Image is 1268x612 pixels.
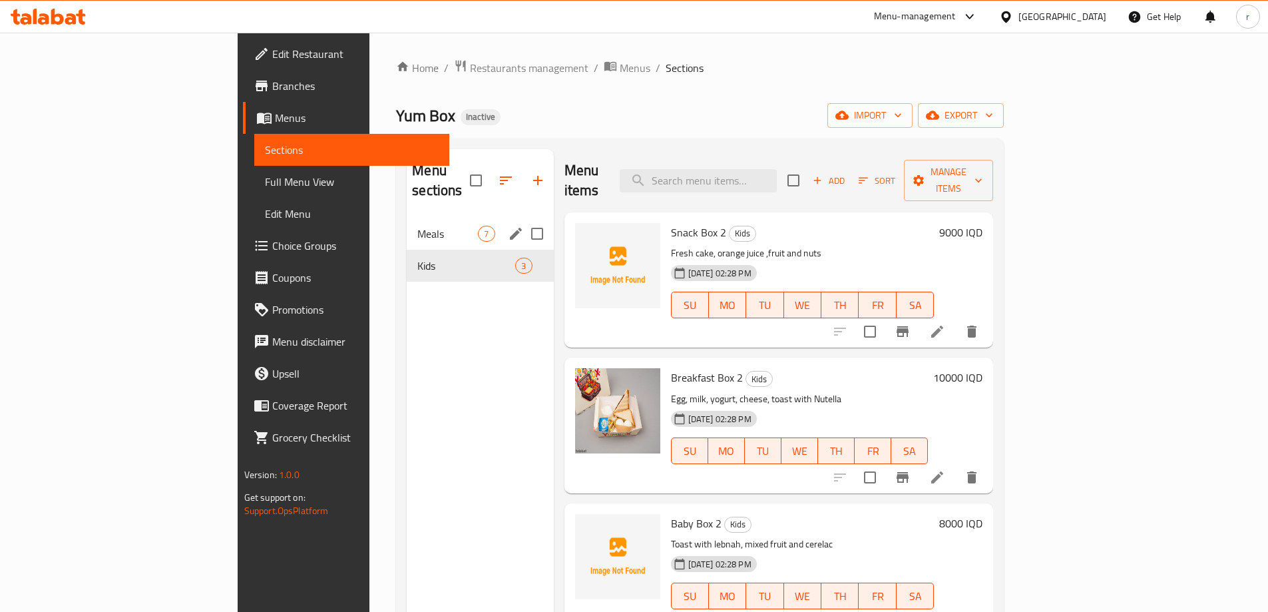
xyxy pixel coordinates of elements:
span: Edit Restaurant [272,46,439,62]
span: Menus [620,60,650,76]
span: MO [714,587,741,606]
li: / [594,60,598,76]
a: Edit Menu [254,198,449,230]
span: SA [902,587,929,606]
p: Toast with lebnah, mixed fruit and cerelac [671,536,935,553]
span: Manage items [915,164,982,197]
a: Coverage Report [243,390,449,422]
button: TH [821,583,859,609]
div: Inactive [461,109,501,125]
a: Promotions [243,294,449,326]
button: Sort [855,170,899,191]
span: Coupons [272,270,439,286]
button: SA [891,438,928,464]
button: FR [859,583,896,609]
span: Kids [417,258,515,274]
a: Edit menu item [929,469,945,485]
span: Edit Menu [265,206,439,222]
span: SU [677,587,704,606]
span: Sections [265,142,439,158]
button: TU [746,292,783,318]
button: WE [784,292,821,318]
span: r [1246,9,1249,24]
button: SU [671,438,708,464]
span: Add item [807,170,850,191]
span: TH [823,442,849,461]
span: Get support on: [244,489,306,506]
a: Menu disclaimer [243,326,449,358]
button: MO [709,583,746,609]
button: Add [807,170,850,191]
span: SU [677,442,703,461]
div: Kids [724,517,751,533]
span: MO [714,442,740,461]
span: Choice Groups [272,238,439,254]
a: Edit menu item [929,324,945,340]
span: Breakfast Box 2 [671,368,743,388]
span: TU [750,442,776,461]
button: import [827,103,913,128]
a: Menus [604,59,650,77]
button: WE [781,438,818,464]
span: Meals [417,226,478,242]
a: Menus [243,102,449,134]
a: Sections [254,134,449,166]
h2: Menu items [564,160,604,200]
div: items [478,226,495,242]
span: SA [902,296,929,315]
h6: 9000 IQD [939,223,982,242]
span: TU [751,587,778,606]
span: FR [860,442,886,461]
span: TH [827,587,853,606]
span: Sort [859,173,895,188]
a: Restaurants management [454,59,588,77]
h6: 8000 IQD [939,514,982,533]
span: WE [789,296,816,315]
div: Menu-management [874,9,956,25]
img: Breakfast Box 2 [575,368,660,454]
span: Select all sections [462,166,490,194]
span: Promotions [272,302,439,318]
button: SU [671,292,709,318]
span: Baby Box 2 [671,513,722,533]
span: Add [811,173,847,188]
div: [GEOGRAPHIC_DATA] [1018,9,1106,24]
button: FR [855,438,891,464]
nav: Menu sections [407,212,553,287]
a: Support.OpsPlatform [244,502,329,519]
a: Upsell [243,358,449,390]
button: edit [506,224,526,244]
span: Restaurants management [470,60,588,76]
span: import [838,107,902,124]
span: Coverage Report [272,398,439,414]
span: [DATE] 02:28 PM [683,267,757,280]
li: / [656,60,660,76]
span: [DATE] 02:28 PM [683,558,757,571]
span: Inactive [461,111,501,123]
button: TH [818,438,855,464]
span: Upsell [272,366,439,382]
span: Menu disclaimer [272,334,439,350]
span: TU [751,296,778,315]
div: Kids3 [407,250,553,282]
button: Add section [522,164,554,196]
span: MO [714,296,741,315]
span: Menus [275,110,439,126]
p: Fresh cake, orange juice ,fruit and nuts [671,245,935,262]
span: Select section [779,166,807,194]
span: FR [864,587,891,606]
span: Select to update [856,318,884,346]
button: SA [897,583,934,609]
span: 7 [479,228,494,240]
nav: breadcrumb [396,59,1004,77]
span: [DATE] 02:28 PM [683,413,757,426]
button: TH [821,292,859,318]
span: TH [827,296,853,315]
span: Snack Box 2 [671,222,726,242]
p: Egg, milk, yogurt, cheese, toast with Nutella [671,391,929,408]
span: Grocery Checklist [272,430,439,446]
span: 3 [516,260,531,272]
button: MO [709,292,746,318]
div: Kids [729,226,756,242]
